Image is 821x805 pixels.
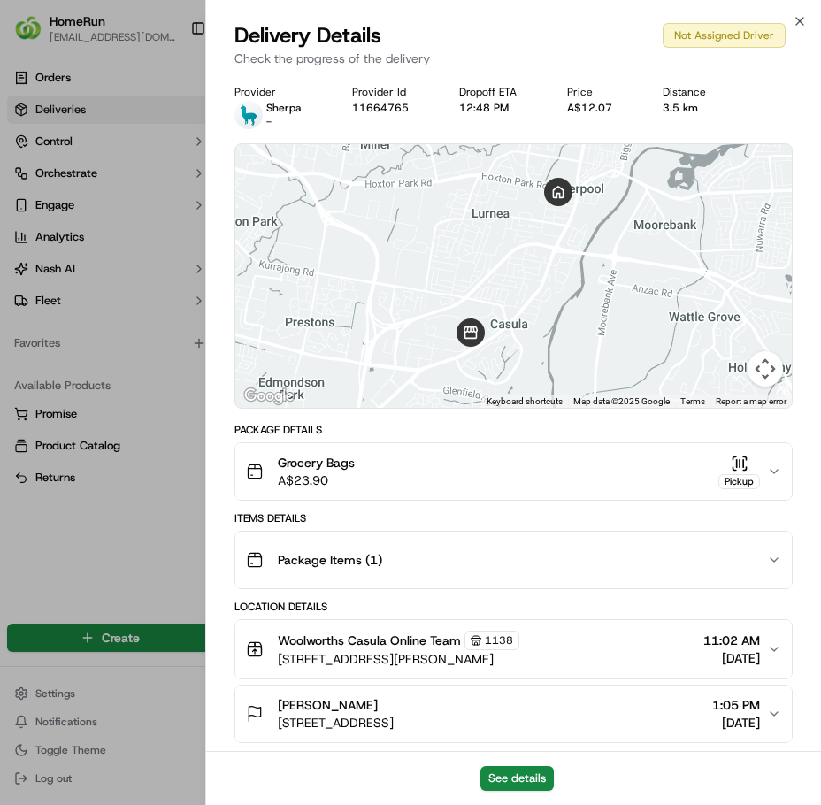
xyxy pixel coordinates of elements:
[278,551,382,569] span: Package Items ( 1 )
[167,257,284,274] span: API Documentation
[60,169,290,187] div: Start new chat
[234,50,793,67] p: Check the progress of the delivery
[18,71,322,99] p: Welcome 👋
[567,101,648,115] div: A$12.07
[234,101,263,129] img: sherpa_logo.png
[480,766,554,791] button: See details
[703,649,760,667] span: [DATE]
[46,114,318,133] input: Got a question? Start typing here...
[235,686,792,742] button: [PERSON_NAME][STREET_ADDRESS]1:05 PM[DATE]
[485,633,513,648] span: 1138
[266,115,272,129] span: -
[234,85,338,99] div: Provider
[18,169,50,201] img: 1736555255976-a54dd68f-1ca7-489b-9aae-adbdc363a1c4
[459,101,553,115] div: 12:48 PM
[712,714,760,732] span: [DATE]
[234,600,793,614] div: Location Details
[459,85,553,99] div: Dropoff ETA
[240,385,298,408] a: Open this area in Google Maps (opens a new window)
[18,258,32,272] div: 📗
[573,396,670,406] span: Map data ©2025 Google
[150,258,164,272] div: 💻
[716,396,786,406] a: Report a map error
[176,300,214,313] span: Pylon
[11,249,142,281] a: 📗Knowledge Base
[663,101,742,115] div: 3.5 km
[18,18,53,53] img: Nash
[278,650,519,668] span: [STREET_ADDRESS][PERSON_NAME]
[234,21,381,50] span: Delivery Details
[718,455,760,489] button: Pickup
[35,257,135,274] span: Knowledge Base
[60,187,224,201] div: We're available if you need us!
[234,423,793,437] div: Package Details
[278,696,378,714] span: [PERSON_NAME]
[301,174,322,195] button: Start new chat
[352,85,445,99] div: Provider Id
[235,443,792,500] button: Grocery BagsA$23.90Pickup
[567,85,648,99] div: Price
[703,632,760,649] span: 11:02 AM
[234,511,793,525] div: Items Details
[266,101,302,115] p: Sherpa
[235,620,792,678] button: Woolworths Casula Online Team1138[STREET_ADDRESS][PERSON_NAME]11:02 AM[DATE]
[748,351,783,387] button: Map camera controls
[278,714,394,732] span: [STREET_ADDRESS]
[240,385,298,408] img: Google
[125,299,214,313] a: Powered byPylon
[278,471,355,489] span: A$23.90
[278,454,355,471] span: Grocery Bags
[142,249,291,281] a: 💻API Documentation
[718,474,760,489] div: Pickup
[487,395,563,408] button: Keyboard shortcuts
[712,696,760,714] span: 1:05 PM
[663,85,742,99] div: Distance
[278,632,461,649] span: Woolworths Casula Online Team
[352,101,409,115] button: 11664765
[235,532,792,588] button: Package Items (1)
[680,396,705,406] a: Terms (opens in new tab)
